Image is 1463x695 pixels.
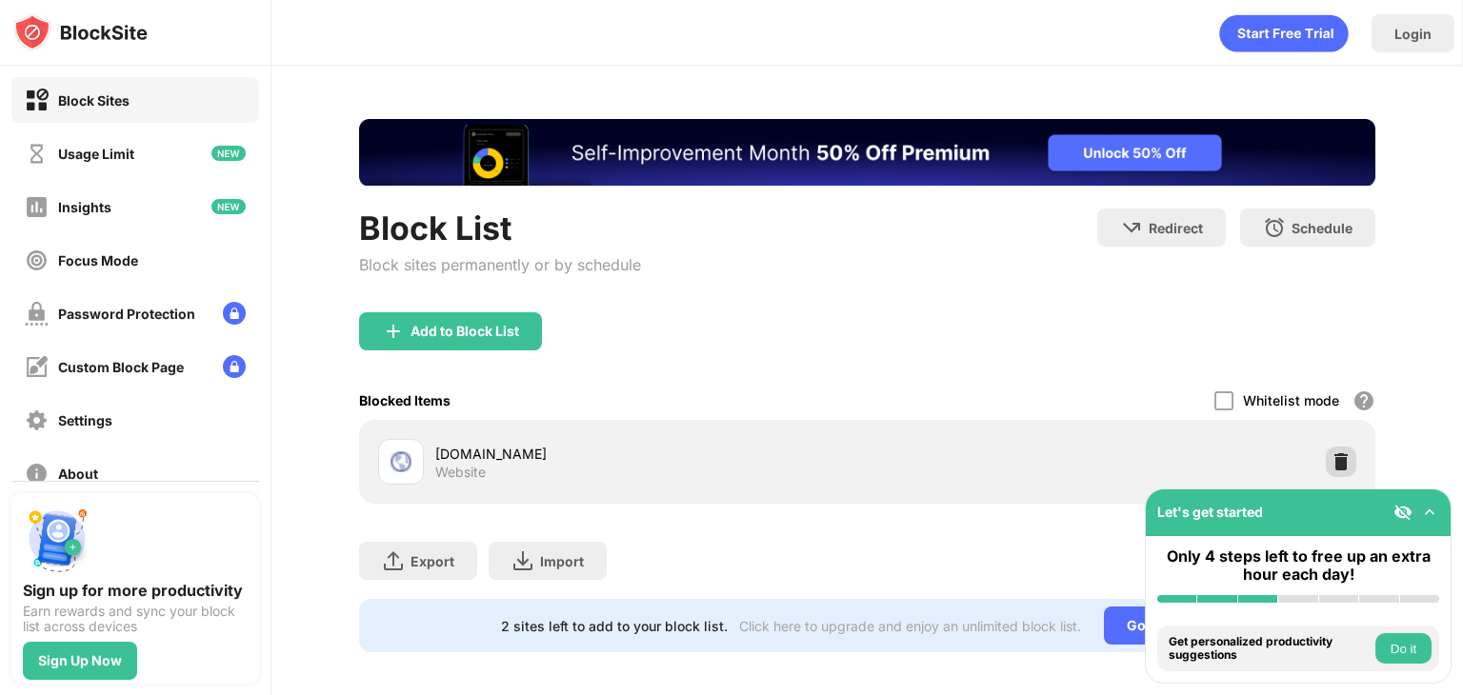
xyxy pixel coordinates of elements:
div: Blocked Items [359,392,451,408]
img: lock-menu.svg [223,302,246,325]
div: Usage Limit [58,146,134,162]
div: Settings [58,412,112,428]
div: Website [435,464,486,481]
div: Sign up for more productivity [23,581,248,600]
div: Login [1394,26,1432,42]
div: Only 4 steps left to free up an extra hour each day! [1157,547,1439,584]
img: omni-setup-toggle.svg [1420,503,1439,522]
img: insights-off.svg [25,195,49,219]
img: push-signup.svg [23,505,91,573]
img: focus-off.svg [25,248,49,272]
div: animation [1219,14,1349,52]
div: [DOMAIN_NAME] [435,444,867,464]
div: Password Protection [58,306,195,322]
img: about-off.svg [25,462,49,486]
div: Redirect [1149,220,1203,236]
iframe: Banner [359,119,1375,186]
div: Block Sites [58,92,130,109]
div: Export [411,553,454,569]
img: new-icon.svg [211,199,246,214]
div: Get personalized productivity suggestions [1169,635,1371,663]
img: settings-off.svg [25,408,49,432]
button: Do it [1375,633,1432,664]
div: Custom Block Page [58,359,184,375]
div: Earn rewards and sync your block list across devices [23,604,248,634]
div: Focus Mode [58,252,138,268]
img: customize-block-page-off.svg [25,355,49,379]
div: Add to Block List [411,324,519,339]
img: lock-menu.svg [223,355,246,378]
div: 2 sites left to add to your block list. [501,618,728,634]
div: About [58,466,98,482]
div: Insights [58,199,111,215]
img: logo-blocksite.svg [13,13,148,51]
div: Block List [359,208,641,248]
img: eye-not-visible.svg [1393,503,1413,522]
div: Let's get started [1157,504,1263,520]
img: block-on.svg [25,89,49,112]
div: Schedule [1292,220,1353,236]
div: Import [540,553,584,569]
img: favicons [390,450,412,473]
div: Sign Up Now [38,653,122,668]
div: Whitelist mode [1243,392,1339,408]
img: password-protection-off.svg [25,302,49,326]
img: time-usage-off.svg [25,142,49,166]
img: new-icon.svg [211,146,246,161]
div: Go Unlimited [1104,606,1234,645]
div: Click here to upgrade and enjoy an unlimited block list. [739,618,1081,634]
div: Block sites permanently or by schedule [359,255,641,274]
